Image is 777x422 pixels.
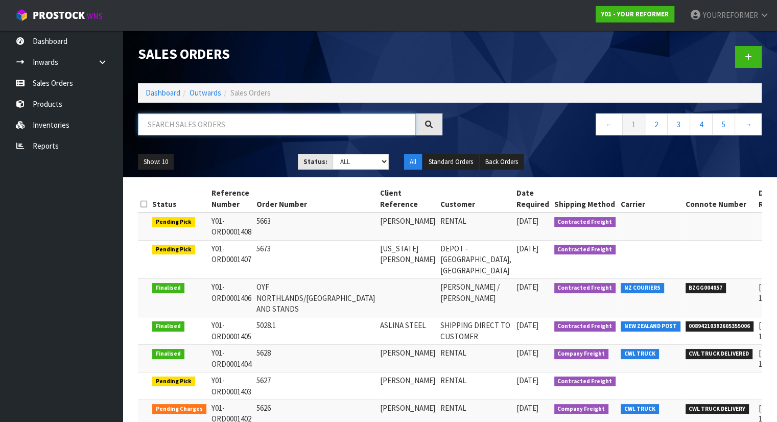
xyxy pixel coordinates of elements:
[209,345,254,372] td: Y01-ORD0001404
[378,372,438,400] td: [PERSON_NAME]
[152,321,184,332] span: Finalised
[15,9,28,21] img: cube-alt.png
[683,185,757,213] th: Connote Number
[516,282,538,292] span: [DATE]
[152,283,184,293] span: Finalised
[152,377,195,387] span: Pending Pick
[378,345,438,372] td: [PERSON_NAME]
[423,154,479,170] button: Standard Orders
[438,240,514,278] td: DEPOT - [GEOGRAPHIC_DATA], [GEOGRAPHIC_DATA]
[152,404,206,414] span: Pending Charges
[254,317,378,345] td: 5028.1
[516,244,538,253] span: [DATE]
[621,349,659,359] span: CWL TRUCK
[138,46,442,61] h1: Sales Orders
[254,279,378,317] td: OYF NORTHLANDS/[GEOGRAPHIC_DATA] AND STANDS
[516,348,538,358] span: [DATE]
[138,154,174,170] button: Show: 10
[438,213,514,240] td: RENTAL
[209,372,254,400] td: Y01-ORD0001403
[378,317,438,345] td: ASLINA STEEL
[621,404,659,414] span: CWL TRUCK
[618,185,683,213] th: Carrier
[686,404,749,414] span: CWL TRUCK DELIVERY
[554,245,616,255] span: Contracted Freight
[33,9,85,22] span: ProStock
[686,321,754,332] span: 00894210392605355006
[254,372,378,400] td: 5627
[146,88,180,98] a: Dashboard
[686,349,753,359] span: CWL TRUCK DELIVERED
[230,88,271,98] span: Sales Orders
[152,349,184,359] span: Finalised
[138,113,416,135] input: Search sales orders
[621,283,664,293] span: NZ COURIERS
[303,157,327,166] strong: Status:
[690,113,713,135] a: 4
[622,113,645,135] a: 1
[554,349,609,359] span: Company Freight
[152,245,195,255] span: Pending Pick
[601,10,669,18] strong: Y01 - YOUR REFORMER
[554,321,616,332] span: Contracted Freight
[209,213,254,240] td: Y01-ORD0001408
[438,372,514,400] td: RENTAL
[378,185,438,213] th: Client Reference
[152,217,195,227] span: Pending Pick
[554,217,616,227] span: Contracted Freight
[378,213,438,240] td: [PERSON_NAME]
[378,240,438,278] td: [US_STATE][PERSON_NAME]
[87,11,103,21] small: WMS
[190,88,221,98] a: Outwards
[514,185,552,213] th: Date Required
[516,376,538,385] span: [DATE]
[209,185,254,213] th: Reference Number
[596,113,623,135] a: ←
[480,154,524,170] button: Back Orders
[458,113,762,138] nav: Page navigation
[554,283,616,293] span: Contracted Freight
[438,345,514,372] td: RENTAL
[552,185,619,213] th: Shipping Method
[735,113,762,135] a: →
[686,283,726,293] span: BZGG004057
[254,345,378,372] td: 5628
[554,377,616,387] span: Contracted Freight
[254,185,378,213] th: Order Number
[150,185,209,213] th: Status
[209,279,254,317] td: Y01-ORD0001406
[703,10,758,20] span: YOURREFORMER
[554,404,609,414] span: Company Freight
[404,154,422,170] button: All
[516,320,538,330] span: [DATE]
[209,317,254,345] td: Y01-ORD0001405
[516,216,538,226] span: [DATE]
[712,113,735,135] a: 5
[254,240,378,278] td: 5673
[667,113,690,135] a: 3
[254,213,378,240] td: 5663
[621,321,680,332] span: NEW ZEALAND POST
[645,113,668,135] a: 2
[209,240,254,278] td: Y01-ORD0001407
[438,185,514,213] th: Customer
[438,317,514,345] td: SHIPPING DIRECT TO CUSTOMER
[516,403,538,413] span: [DATE]
[438,279,514,317] td: [PERSON_NAME] / [PERSON_NAME]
